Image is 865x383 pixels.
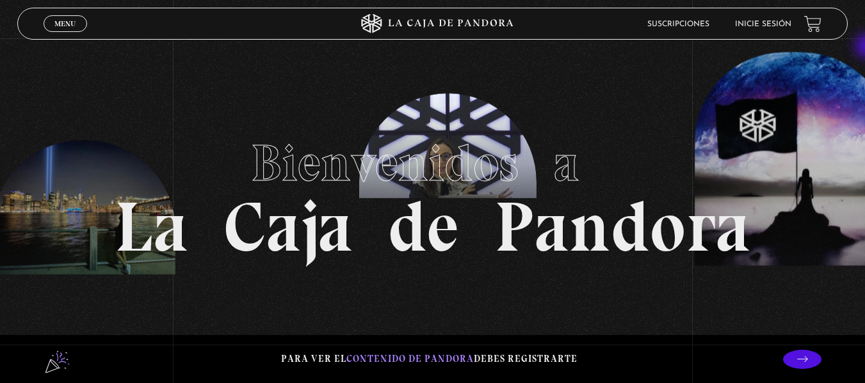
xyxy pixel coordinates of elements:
h1: La Caja de Pandora [115,121,750,262]
a: Suscripciones [647,20,709,28]
span: Cerrar [50,31,80,40]
a: Inicie sesión [735,20,791,28]
p: Para ver el debes registrarte [281,350,578,368]
a: View your shopping cart [804,15,821,32]
span: contenido de Pandora [346,353,474,364]
span: Bienvenidos a [251,132,615,194]
span: Menu [54,20,76,27]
